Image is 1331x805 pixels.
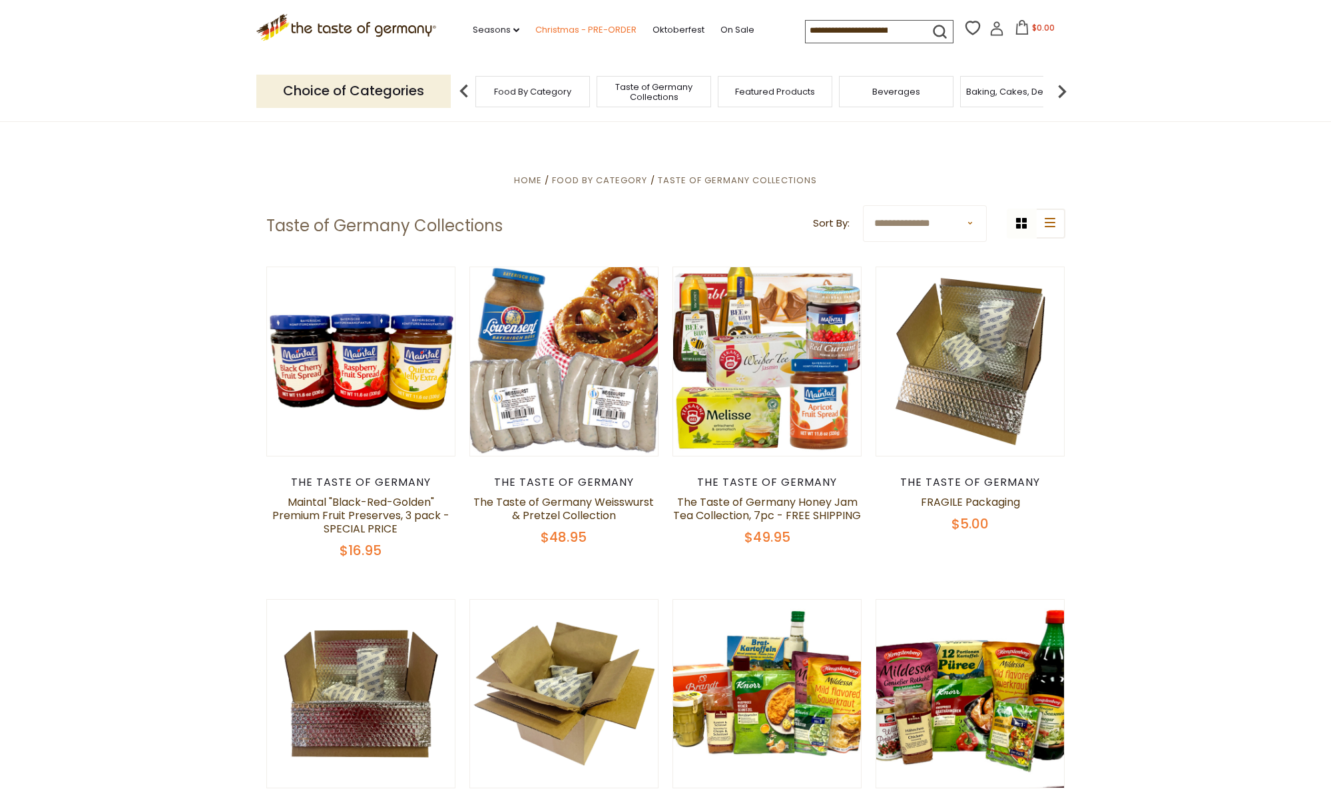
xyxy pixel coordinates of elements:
[876,267,1065,456] img: FRAGILE Packaging
[469,476,659,489] div: The Taste of Germany
[256,75,451,107] p: Choice of Categories
[658,174,817,187] a: Taste of Germany Collections
[473,23,519,37] a: Seasons
[601,82,707,102] a: Taste of Germany Collections
[653,23,704,37] a: Oktoberfest
[876,476,1065,489] div: The Taste of Germany
[813,215,850,232] label: Sort By:
[673,600,862,788] img: The Taste of Germany "Schnitzel" Meal Kit
[266,216,503,236] h1: Taste of Germany Collections
[951,514,989,533] span: $5.00
[876,600,1065,788] img: The Taste of Germany "Brathendl" Roasted Chicken Meal Kit
[1032,22,1055,33] span: $0.00
[470,600,659,788] img: PERISHABLE Packaging
[494,87,571,97] a: Food By Category
[552,174,647,187] a: Food By Category
[272,494,449,536] a: Maintal "Black-Red-Golden" Premium Fruit Preserves, 3 pack - SPECIAL PRICE
[672,476,862,489] div: The Taste of Germany
[267,600,455,788] img: CHOCO Packaging
[966,87,1069,97] a: Baking, Cakes, Desserts
[541,528,587,546] span: $48.95
[1007,20,1063,40] button: $0.00
[921,494,1020,510] a: FRAGILE Packaging
[673,494,861,523] a: The Taste of Germany Honey Jam Tea Collection, 7pc - FREE SHIPPING
[535,23,637,37] a: Christmas - PRE-ORDER
[514,174,542,187] a: Home
[266,476,456,489] div: The Taste of Germany
[872,87,920,97] a: Beverages
[473,494,654,523] a: The Taste of Germany Weisswurst & Pretzel Collection
[267,267,455,456] img: Maintal "Black-Red-Golden" Premium Fruit Preserves, 3 pack - SPECIAL PRICE
[451,78,477,105] img: previous arrow
[1049,78,1075,105] img: next arrow
[470,267,659,456] img: The Taste of Germany Weisswurst & Pretzel Collection
[673,267,862,456] img: The Taste of Germany Honey Jam Tea Collection, 7pc - FREE SHIPPING
[744,528,790,546] span: $49.95
[340,541,382,560] span: $16.95
[735,87,815,97] a: Featured Products
[720,23,754,37] a: On Sale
